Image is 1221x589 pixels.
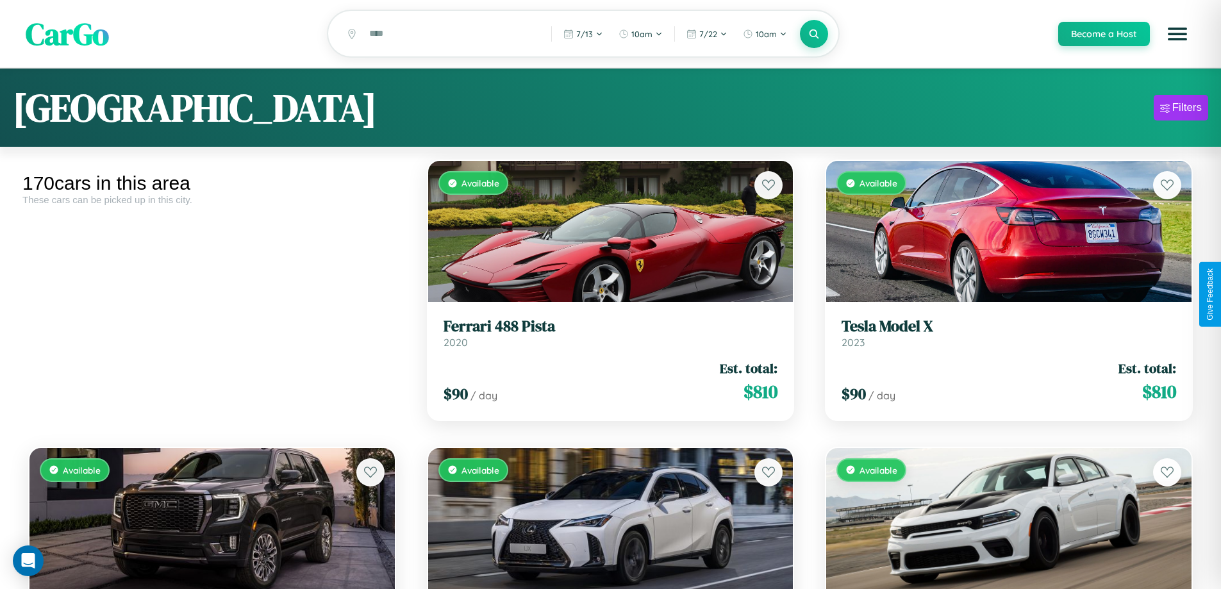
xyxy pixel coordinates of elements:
[842,336,865,349] span: 2023
[461,178,499,188] span: Available
[743,379,777,404] span: $ 810
[470,389,497,402] span: / day
[860,178,897,188] span: Available
[842,383,866,404] span: $ 90
[444,383,468,404] span: $ 90
[1172,101,1202,114] div: Filters
[576,29,593,39] span: 7 / 13
[756,29,777,39] span: 10am
[699,29,717,39] span: 7 / 22
[13,81,377,134] h1: [GEOGRAPHIC_DATA]
[842,317,1176,336] h3: Tesla Model X
[26,13,109,55] span: CarGo
[444,317,778,349] a: Ferrari 488 Pista2020
[1206,269,1215,320] div: Give Feedback
[1058,22,1150,46] button: Become a Host
[868,389,895,402] span: / day
[680,24,734,44] button: 7/22
[444,317,778,336] h3: Ferrari 488 Pista
[736,24,793,44] button: 10am
[631,29,652,39] span: 10am
[22,172,402,194] div: 170 cars in this area
[720,359,777,377] span: Est. total:
[1154,95,1208,120] button: Filters
[842,317,1176,349] a: Tesla Model X2023
[557,24,610,44] button: 7/13
[444,336,468,349] span: 2020
[1159,16,1195,52] button: Open menu
[461,465,499,476] span: Available
[63,465,101,476] span: Available
[1118,359,1176,377] span: Est. total:
[13,545,44,576] div: Open Intercom Messenger
[22,194,402,205] div: These cars can be picked up in this city.
[860,465,897,476] span: Available
[1142,379,1176,404] span: $ 810
[612,24,669,44] button: 10am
